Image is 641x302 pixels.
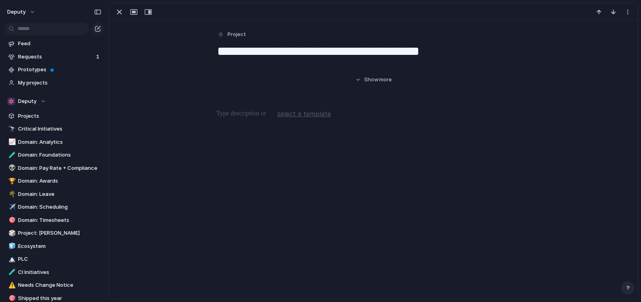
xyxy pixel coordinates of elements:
[7,255,15,263] button: 🏔️
[4,240,104,252] a: 🧊Ecosystem
[379,76,392,84] span: more
[8,163,14,173] div: 👽
[96,53,101,61] span: 1
[7,138,15,146] button: 📈
[18,151,101,159] span: Domain: Foundations
[18,112,101,120] span: Projects
[4,110,104,122] a: Projects
[18,216,101,224] span: Domain: Timesheets
[228,30,246,38] span: Project
[7,229,15,237] button: 🎲
[277,109,331,119] span: select a template
[7,268,15,276] button: 🧪
[4,253,104,265] a: 🏔️PLC
[216,29,248,40] button: Project
[8,255,14,264] div: 🏔️
[4,188,104,200] a: 🌴Domain: Leave
[8,229,14,238] div: 🎲
[4,149,104,161] a: 🧪Domain: Foundations
[4,214,104,226] a: 🎯Domain: Timesheets
[276,108,332,120] button: select a template
[364,76,379,84] span: Show
[4,201,104,213] a: ✈️Domain: Scheduling
[4,123,104,135] a: 🔭Critical Initiatives
[8,268,14,277] div: 🧪
[8,177,14,186] div: 🏆
[4,279,104,291] a: ⚠️Needs Change Notice
[8,137,14,147] div: 📈
[8,203,14,212] div: ✈️
[18,242,101,250] span: Ecosystem
[7,164,15,172] button: 👽
[18,177,101,185] span: Domain: Awards
[4,266,104,278] a: 🧪CI Initiatives
[18,255,101,263] span: PLC
[18,53,94,61] span: Requests
[18,79,101,87] span: My projects
[216,72,530,87] button: Showmore
[4,51,104,63] a: Requests1
[18,281,101,289] span: Needs Change Notice
[18,66,101,74] span: Prototypes
[7,125,15,133] button: 🔭
[4,95,104,107] button: Deputy
[8,242,14,251] div: 🧊
[7,203,15,211] button: ✈️
[4,136,104,148] a: 📈Domain: Analytics
[8,281,14,290] div: ⚠️
[4,38,104,50] a: Feed
[4,77,104,89] a: My projects
[4,64,104,76] a: Prototypes
[7,190,15,198] button: 🌴
[18,268,101,276] span: CI Initiatives
[7,151,15,159] button: 🧪
[18,203,101,211] span: Domain: Scheduling
[7,216,15,224] button: 🎯
[18,164,101,172] span: Domain: Pay Rate + Compliance
[4,162,104,174] a: 👽Domain: Pay Rate + Compliance
[18,138,101,146] span: Domain: Analytics
[7,281,15,289] button: ⚠️
[7,242,15,250] button: 🧊
[18,40,101,48] span: Feed
[8,151,14,160] div: 🧪
[18,229,101,237] span: Project: [PERSON_NAME]
[8,215,14,225] div: 🎯
[8,125,14,134] div: 🔭
[8,189,14,199] div: 🌴
[18,97,36,105] span: Deputy
[4,175,104,187] a: 🏆Domain: Awards
[7,177,15,185] button: 🏆
[7,8,26,16] span: deputy
[18,125,101,133] span: Critical Initiatives
[4,227,104,239] a: 🎲Project: [PERSON_NAME]
[18,190,101,198] span: Domain: Leave
[4,6,40,18] button: deputy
